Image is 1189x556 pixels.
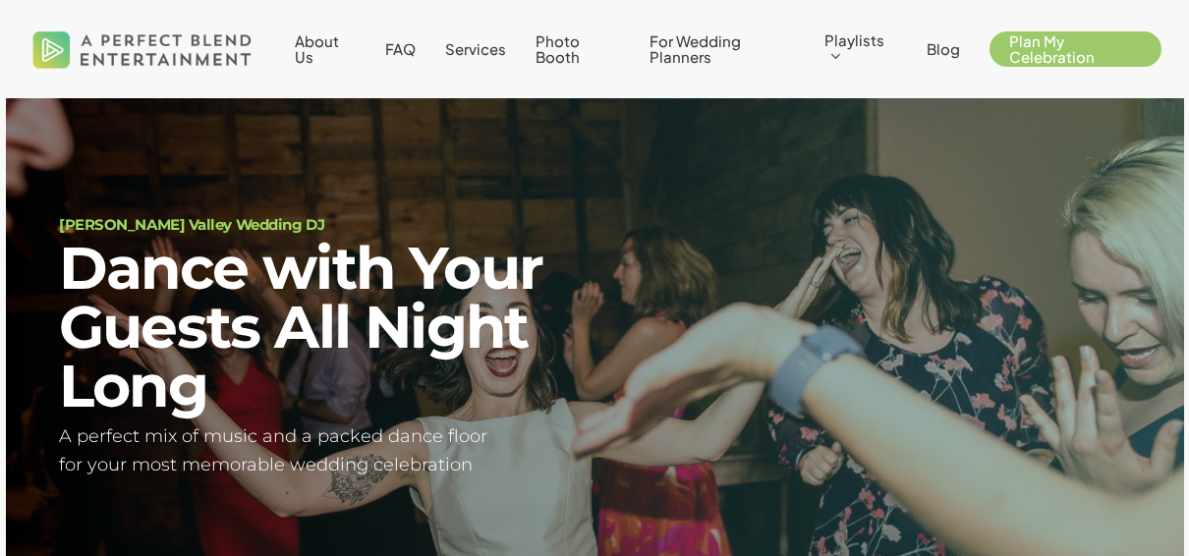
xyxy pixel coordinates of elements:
[59,239,570,416] h2: Dance with Your Guests All Night Long
[650,31,741,66] span: For Wedding Planners
[536,33,620,65] a: Photo Booth
[385,39,416,58] span: FAQ
[59,217,570,232] h1: [PERSON_NAME] Valley Wedding DJ
[927,41,960,57] a: Blog
[824,32,898,66] a: Playlists
[536,31,580,66] span: Photo Booth
[1009,31,1095,66] span: Plan My Celebration
[59,422,570,479] h5: A perfect mix of music and a packed dance floor for your most memorable wedding celebration
[824,30,884,49] span: Playlists
[927,39,960,58] span: Blog
[445,41,506,57] a: Services
[990,33,1161,65] a: Plan My Celebration
[295,33,355,65] a: About Us
[445,39,506,58] span: Services
[28,14,257,84] img: A Perfect Blend Entertainment
[295,31,339,66] span: About Us
[650,33,795,65] a: For Wedding Planners
[385,41,416,57] a: FAQ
